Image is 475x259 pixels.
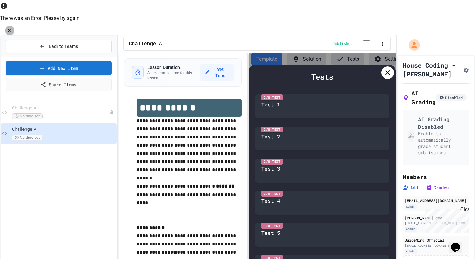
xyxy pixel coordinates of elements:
[261,101,280,108] div: Test 1
[261,223,283,229] div: I/O Test
[110,110,114,115] div: Unpublished
[423,206,469,233] iframe: chat widget
[261,159,283,165] div: I/O Test
[261,133,280,140] div: Test 2
[405,243,467,248] div: [EMAIL_ADDRESS][DOMAIN_NAME]
[405,237,467,243] div: JuiceMind Official
[405,204,417,209] div: Admin
[405,226,417,232] div: Admin
[6,40,112,53] button: Back to Teams
[129,40,162,48] span: Challenge A
[261,191,283,197] div: I/O Test
[12,135,43,141] span: No time set
[261,94,283,100] div: I/O Test
[426,184,449,191] button: Grades
[261,165,280,172] div: Test 3
[405,198,467,203] div: [EMAIL_ADDRESS][DOMAIN_NAME]
[405,221,467,226] div: [EMAIL_ADDRESS][PERSON_NAME][DOMAIN_NAME]
[418,131,464,156] p: Enable to automatically grade student submissions
[436,94,467,101] div: Disabled
[403,172,427,181] h2: Members
[332,42,353,47] span: Published
[147,64,200,70] h3: Lesson Duration
[403,89,436,106] h2: AI Grading
[5,26,14,35] button: Close
[418,115,464,131] h3: AI Grading Disabled
[449,234,469,253] iframe: chat widget
[403,184,418,191] button: Add
[420,184,423,191] span: |
[12,127,115,132] span: Challenge A
[405,249,417,254] div: Admin
[6,78,112,91] a: Share Items
[261,197,280,205] div: Test 4
[261,229,280,237] div: Test 5
[255,71,389,82] div: Tests
[403,61,461,78] h1: House Coding - [PERSON_NAME]
[463,66,469,73] button: Assignment Settings
[261,127,283,132] div: I/O Test
[49,43,78,50] span: Back to Teams
[147,70,200,81] p: Set estimated time for this lesson
[12,113,43,119] span: No time set
[12,105,110,111] span: Challenge A
[3,3,43,40] div: Chat with us now!Close
[405,215,467,221] div: [PERSON_NAME] dev
[355,40,378,48] input: publish toggle
[332,40,378,48] div: Content is published and visible to students
[402,38,422,52] div: My Account
[6,61,112,75] a: Add New Item
[200,64,234,81] button: Set Time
